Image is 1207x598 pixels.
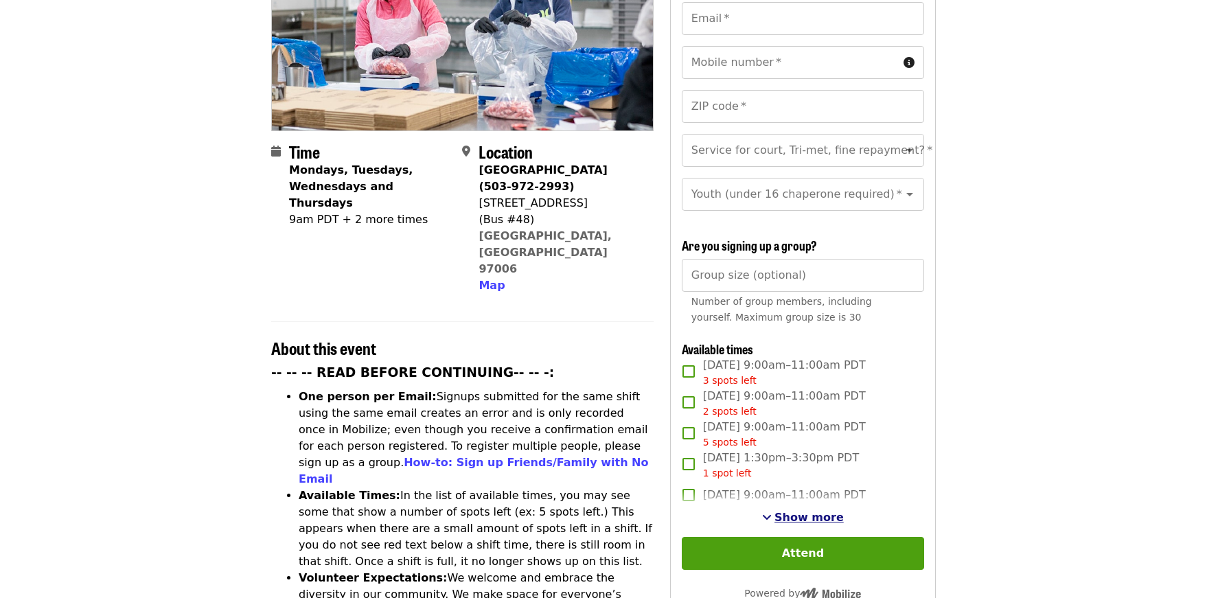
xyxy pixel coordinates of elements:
[904,56,915,69] i: circle-info icon
[703,437,757,448] span: 5 spots left
[479,195,642,211] div: [STREET_ADDRESS]
[703,357,866,388] span: [DATE] 9:00am–11:00am PDT
[289,139,320,163] span: Time
[703,487,866,503] span: [DATE] 9:00am–11:00am PDT
[479,211,642,228] div: (Bus #48)
[479,279,505,292] span: Map
[774,511,844,524] span: Show more
[703,375,757,386] span: 3 spots left
[682,2,924,35] input: Email
[682,340,753,358] span: Available times
[299,390,437,403] strong: One person per Email:
[703,406,757,417] span: 2 spots left
[691,296,872,323] span: Number of group members, including yourself. Maximum group size is 30
[271,336,376,360] span: About this event
[299,489,400,502] strong: Available Times:
[299,456,649,485] a: How-to: Sign up Friends/Family with No Email
[682,46,898,79] input: Mobile number
[462,145,470,158] i: map-marker-alt icon
[299,487,654,570] li: In the list of available times, you may see some that show a number of spots left (ex: 5 spots le...
[703,468,752,479] span: 1 spot left
[299,389,654,487] li: Signups submitted for the same shift using the same email creates an error and is only recorded o...
[479,277,505,294] button: Map
[900,185,919,204] button: Open
[703,450,859,481] span: [DATE] 1:30pm–3:30pm PDT
[703,388,866,419] span: [DATE] 9:00am–11:00am PDT
[703,419,866,450] span: [DATE] 9:00am–11:00am PDT
[289,211,451,228] div: 9am PDT + 2 more times
[479,163,607,193] strong: [GEOGRAPHIC_DATA] (503-972-2993)
[271,145,281,158] i: calendar icon
[682,259,924,292] input: [object Object]
[479,139,533,163] span: Location
[271,365,554,380] strong: -- -- -- READ BEFORE CONTINUING-- -- -:
[289,163,413,209] strong: Mondays, Tuesdays, Wednesdays and Thursdays
[682,90,924,123] input: ZIP code
[299,571,448,584] strong: Volunteer Expectations:
[682,236,817,254] span: Are you signing up a group?
[479,229,612,275] a: [GEOGRAPHIC_DATA], [GEOGRAPHIC_DATA] 97006
[900,141,919,160] button: Open
[682,537,924,570] button: Attend
[762,509,844,526] button: See more timeslots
